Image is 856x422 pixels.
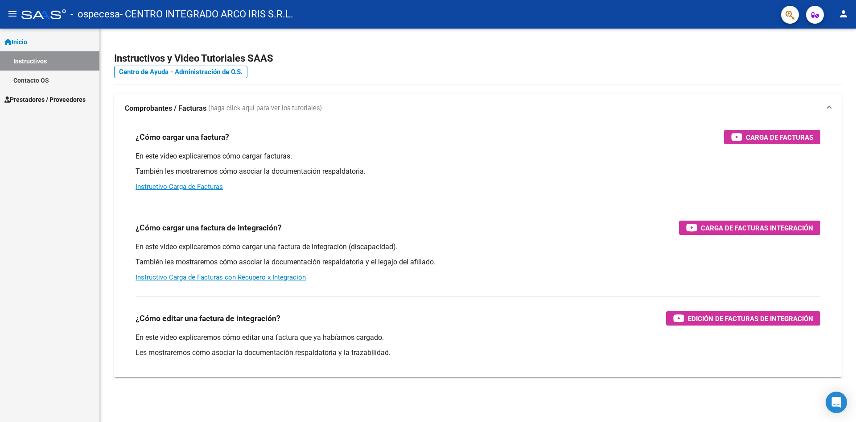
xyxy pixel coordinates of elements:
span: - ospecesa [70,4,120,24]
div: Comprobantes / Facturas (haga click aquí para ver los tutoriales) [114,123,842,377]
span: (haga click aquí para ver los tutoriales) [208,104,322,113]
h3: ¿Cómo cargar una factura? [136,131,229,143]
p: En este video explicaremos cómo editar una factura que ya habíamos cargado. [136,333,820,343]
span: Prestadores / Proveedores [4,95,86,104]
h3: ¿Cómo editar una factura de integración? [136,312,280,325]
strong: Comprobantes / Facturas [125,104,206,113]
h3: ¿Cómo cargar una factura de integración? [136,221,282,234]
h2: Instructivos y Video Tutoriales SAAS [114,50,842,67]
p: También les mostraremos cómo asociar la documentación respaldatoria. [136,167,820,176]
a: Centro de Ayuda - Administración de O.S. [114,66,247,78]
span: Inicio [4,37,27,47]
mat-icon: person [838,8,849,19]
span: Edición de Facturas de integración [688,313,813,324]
p: También les mostraremos cómo asociar la documentación respaldatoria y el legajo del afiliado. [136,257,820,267]
span: Carga de Facturas Integración [701,222,813,234]
span: - CENTRO INTEGRADO ARCO IRIS S.R.L. [120,4,293,24]
a: Instructivo Carga de Facturas con Recupero x Integración [136,273,306,281]
a: Instructivo Carga de Facturas [136,183,223,191]
p: Les mostraremos cómo asociar la documentación respaldatoria y la trazabilidad. [136,348,820,358]
mat-icon: menu [7,8,18,19]
div: Open Intercom Messenger [826,392,847,413]
button: Edición de Facturas de integración [666,311,820,326]
button: Carga de Facturas Integración [679,221,820,235]
button: Carga de Facturas [724,130,820,144]
p: En este video explicaremos cómo cargar una factura de integración (discapacidad). [136,242,820,252]
span: Carga de Facturas [746,132,813,143]
mat-expansion-panel-header: Comprobantes / Facturas (haga click aquí para ver los tutoriales) [114,94,842,123]
p: En este video explicaremos cómo cargar facturas. [136,151,820,161]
